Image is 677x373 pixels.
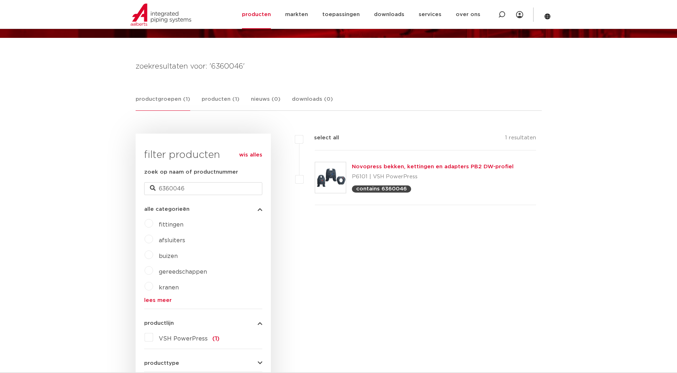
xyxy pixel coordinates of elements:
a: producten (1) [202,95,239,110]
h3: filter producten [144,148,262,162]
a: buizen [159,253,178,259]
a: afsluiters [159,238,185,243]
button: alle categorieën [144,207,262,212]
span: alle categorieën [144,207,190,212]
img: Thumbnail for Novopress bekken, kettingen en adapters PB2 DW-profiel [315,162,346,193]
a: productgroepen (1) [136,95,190,111]
p: contains 6360046 [356,186,407,192]
span: producttype [144,360,179,366]
p: 1 resultaten [505,134,536,145]
input: zoeken [144,182,262,195]
label: select all [303,134,339,142]
h4: zoekresultaten voor: '6360046' [136,61,542,72]
a: nieuws (0) [251,95,281,110]
a: gereedschappen [159,269,207,275]
a: wis alles [239,151,262,159]
a: fittingen [159,222,183,228]
span: (1) [212,336,219,342]
button: producttype [144,360,262,366]
a: lees meer [144,298,262,303]
a: downloads (0) [292,95,333,110]
a: Novopress bekken, kettingen en adapters PB2 DW-profiel [352,164,514,169]
span: productlijn [144,320,174,326]
button: productlijn [144,320,262,326]
span: VSH PowerPress [159,336,208,342]
label: zoek op naam of productnummer [144,168,238,176]
a: kranen [159,285,179,290]
p: P6101 | VSH PowerPress [352,171,514,183]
